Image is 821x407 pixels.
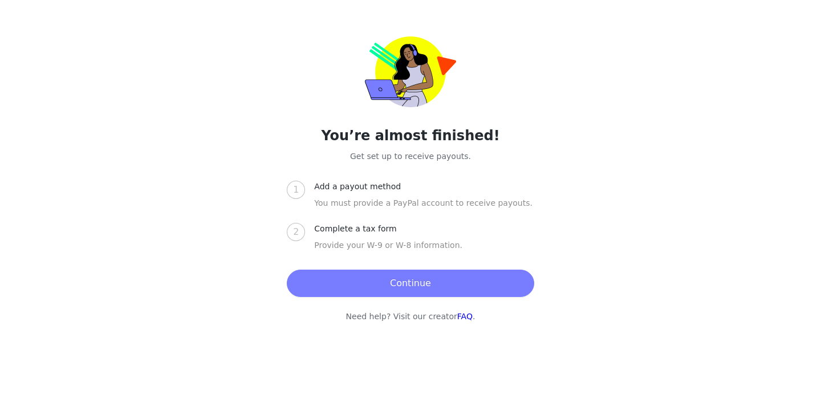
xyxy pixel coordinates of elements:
span: 2 [293,226,299,237]
img: trolley-payout-onboarding.png [365,36,456,107]
div: Add a payout method [314,181,410,193]
h2: You’re almost finished! [225,125,596,146]
div: Complete a tax form [314,223,405,235]
p: Get set up to receive payouts. [225,150,596,162]
div: You must provide a PayPal account to receive payouts. [314,197,534,223]
a: FAQ [457,312,473,321]
div: Provide your W-9 or W-8 information. [314,239,534,265]
p: Need help? Visit our creator . [225,311,596,323]
button: Continue [287,270,534,297]
span: 1 [293,184,299,195]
